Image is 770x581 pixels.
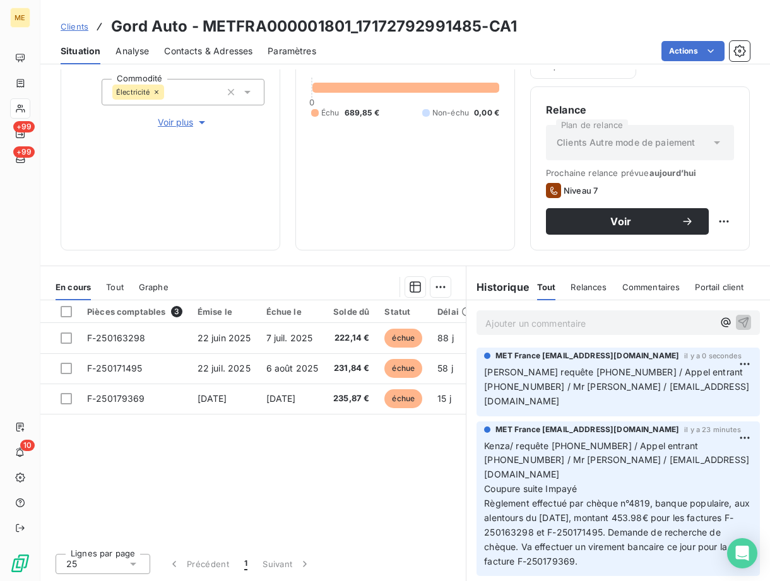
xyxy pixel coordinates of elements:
[87,306,182,317] div: Pièces comptables
[695,282,743,292] span: Portail client
[266,393,296,404] span: [DATE]
[61,21,88,32] span: Clients
[484,440,749,480] span: Kenza/ requête [PHONE_NUMBER] / Appel entrant [PHONE_NUMBER] / Mr [PERSON_NAME] / [EMAIL_ADDRESS]...
[684,352,742,360] span: il y a 0 secondes
[244,558,247,570] span: 1
[198,307,251,317] div: Émise le
[139,282,169,292] span: Graphe
[466,279,530,295] h6: Historique
[198,363,251,373] span: 22 juil. 2025
[537,282,556,292] span: Tout
[255,551,319,577] button: Suivant
[321,107,340,119] span: Échu
[333,307,369,317] div: Solde dû
[87,363,143,373] span: F-250171495
[237,551,255,577] button: 1
[198,393,227,404] span: [DATE]
[61,20,88,33] a: Clients
[333,332,369,344] span: 222,14 €
[115,45,149,57] span: Analyse
[171,306,182,317] span: 3
[384,389,422,408] span: échue
[56,282,91,292] span: En cours
[495,350,679,361] span: MET France [EMAIL_ADDRESS][DOMAIN_NAME]
[546,168,734,178] span: Prochaine relance prévue
[384,307,422,317] div: Statut
[66,558,77,570] span: 25
[546,102,734,117] h6: Relance
[61,45,100,57] span: Situation
[164,86,174,98] input: Ajouter une valeur
[266,307,319,317] div: Échue le
[727,538,757,568] div: Open Intercom Messenger
[684,426,741,433] span: il y a 23 minutes
[557,136,696,149] span: Clients Autre mode de paiement
[266,363,319,373] span: 6 août 2025
[87,393,145,404] span: F-250179369
[546,208,709,235] button: Voir
[10,553,30,573] img: Logo LeanPay
[266,332,313,343] span: 7 juil. 2025
[622,282,680,292] span: Commentaires
[384,359,422,378] span: échue
[437,363,453,373] span: 58 j
[102,115,264,129] button: Voir plus
[484,483,577,494] span: Coupure suite Impayé
[158,116,208,129] span: Voir plus
[484,498,752,566] span: Règlement effectué par chèque n°4819, banque populaire, aux alentours du [DATE], montant 453.98€ ...
[571,282,607,292] span: Relances
[384,329,422,348] span: échue
[649,168,697,178] span: aujourd’hui
[309,97,314,107] span: 0
[268,45,316,57] span: Paramètres
[160,551,237,577] button: Précédent
[561,216,681,226] span: Voir
[484,367,749,406] span: [PERSON_NAME] requête [PHONE_NUMBER] / Appel entrant [PHONE_NUMBER] / Mr [PERSON_NAME] / [EMAIL_A...
[661,41,725,61] button: Actions
[333,362,369,375] span: 231,84 €
[474,107,499,119] span: 0,00 €
[111,15,517,38] h3: Gord Auto - METFRA000001801_17172792991485-CA1
[10,8,30,28] div: ME
[116,88,150,96] span: Électricité
[345,107,379,119] span: 689,85 €
[164,45,252,57] span: Contacts & Adresses
[13,146,35,158] span: +99
[432,107,469,119] span: Non-échu
[495,424,679,435] span: MET France [EMAIL_ADDRESS][DOMAIN_NAME]
[437,393,451,404] span: 15 j
[564,185,598,196] span: Niveau 7
[13,121,35,132] span: +99
[106,282,124,292] span: Tout
[437,332,454,343] span: 88 j
[437,307,471,317] div: Délai
[87,332,146,343] span: F-250163298
[198,332,251,343] span: 22 juin 2025
[333,392,369,405] span: 235,87 €
[20,440,35,451] span: 10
